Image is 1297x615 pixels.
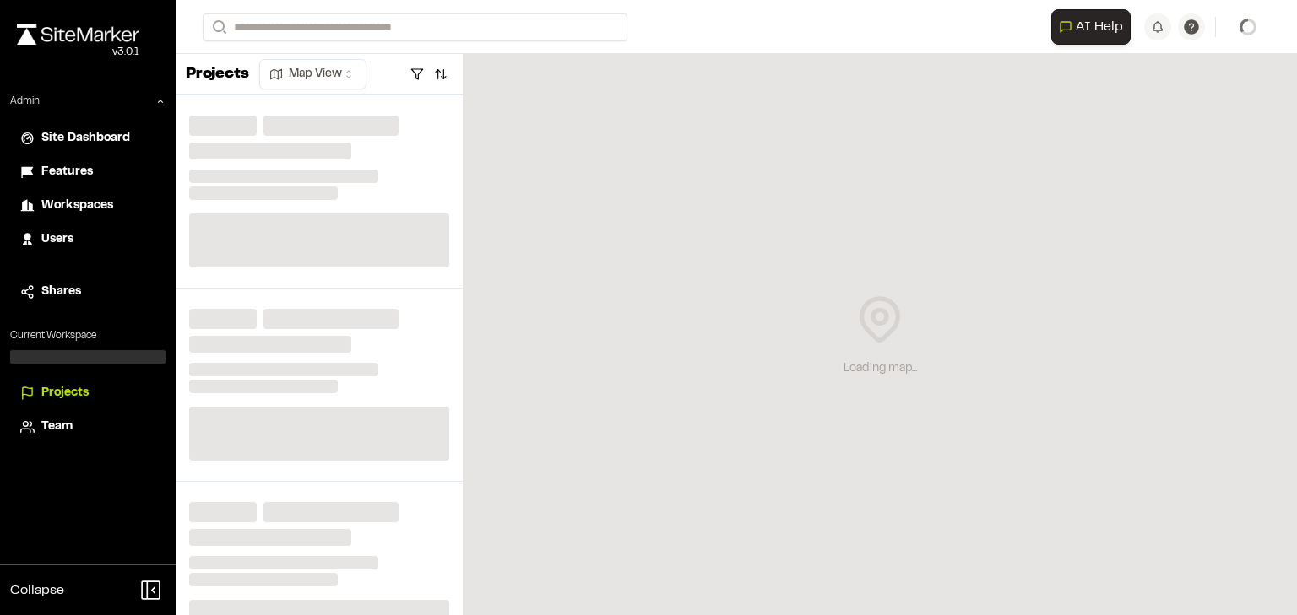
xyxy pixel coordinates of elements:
[844,359,917,378] div: Loading map...
[1051,9,1131,45] button: Open AI Assistant
[1051,9,1137,45] div: Open AI Assistant
[20,384,155,402] a: Projects
[20,230,155,249] a: Users
[41,418,73,436] span: Team
[10,94,40,109] p: Admin
[20,283,155,301] a: Shares
[20,163,155,181] a: Features
[1076,17,1123,37] span: AI Help
[41,197,113,215] span: Workspaces
[17,24,139,45] img: rebrand.png
[20,129,155,148] a: Site Dashboard
[186,63,249,86] p: Projects
[10,580,64,601] span: Collapse
[41,129,130,148] span: Site Dashboard
[20,197,155,215] a: Workspaces
[41,230,73,249] span: Users
[17,45,139,60] div: Oh geez...please don't...
[41,384,89,402] span: Projects
[41,163,93,181] span: Features
[20,418,155,436] a: Team
[41,283,81,301] span: Shares
[203,13,233,41] button: Search
[10,328,166,343] p: Current Workspace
